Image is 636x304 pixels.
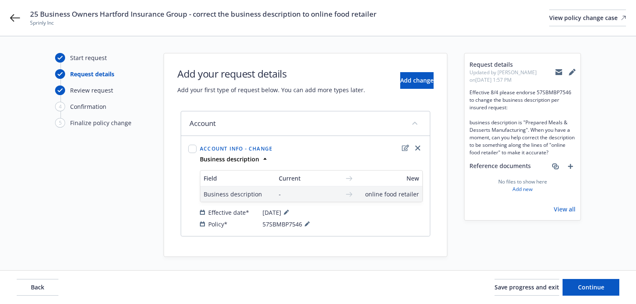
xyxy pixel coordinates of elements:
[70,70,114,78] div: Request details
[200,155,259,163] strong: Business description
[70,53,107,62] div: Start request
[408,116,421,130] button: collapse content
[204,190,272,198] span: Business description
[208,208,249,217] span: Effective date*
[469,89,575,156] span: Effective 8/4 please endorse 57SBMBP7546 to change the business description per insured request: ...
[55,102,65,111] div: 4
[30,9,376,19] span: 25 Business Owners Hartford Insurance Group - correct the business description to online food ret...
[31,283,44,291] span: Back
[357,174,419,183] span: New
[177,67,365,80] h1: Add your request details
[498,178,547,186] span: No files to show here
[70,118,131,127] div: Finalize policy change
[181,111,430,136] div: Accountcollapse content
[495,279,559,296] button: Save progress and exit
[189,118,216,128] span: Account
[413,143,423,153] a: close
[70,102,106,111] div: Confirmation
[565,161,575,171] a: add
[512,186,533,193] a: Add new
[549,10,626,26] a: View policy change case
[365,190,419,198] span: online food retailer
[400,143,410,153] a: edit
[30,19,376,27] span: Sprinly Inc
[400,72,434,89] button: Add change
[578,283,604,291] span: Continue
[17,279,58,296] button: Back
[279,174,341,183] span: Current
[495,283,559,291] span: Save progress and exit
[469,60,555,69] span: Request details
[400,76,434,84] span: Add change
[177,85,365,94] span: Add your first type of request below. You can add more types later.
[550,161,560,171] a: associate
[262,219,312,229] span: 57SBMBP7546
[204,174,279,183] span: Field
[200,145,273,152] span: Account info - Change
[208,220,227,229] span: Policy*
[554,205,575,214] a: View all
[469,161,531,171] span: Reference documents
[55,118,65,128] div: 5
[262,207,291,217] span: [DATE]
[469,69,555,84] span: Updated by [PERSON_NAME] on [DATE] 1:57 PM
[70,86,113,95] div: Review request
[563,279,619,296] button: Continue
[279,190,341,198] span: -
